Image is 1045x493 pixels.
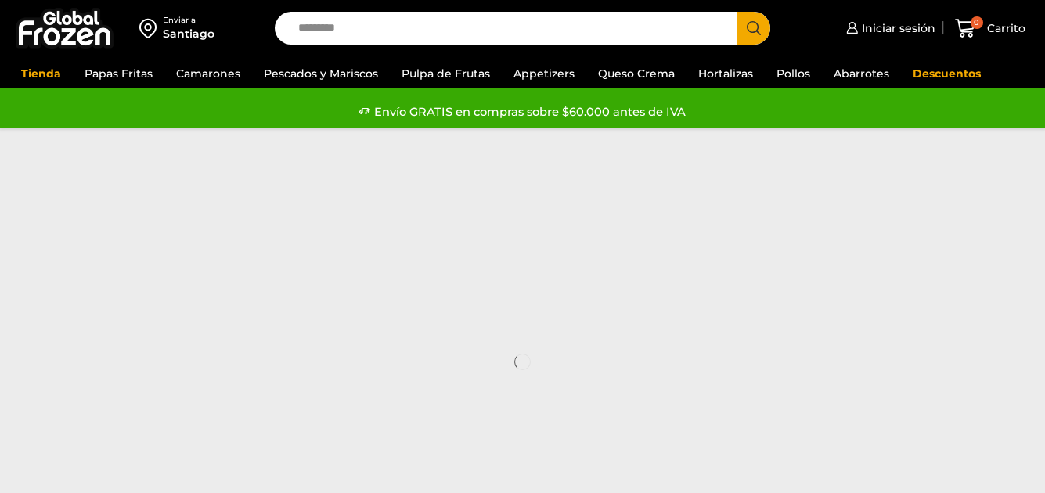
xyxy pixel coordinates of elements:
[737,12,770,45] button: Search button
[905,59,989,88] a: Descuentos
[590,59,683,88] a: Queso Crema
[139,15,163,41] img: address-field-icon.svg
[506,59,582,88] a: Appetizers
[394,59,498,88] a: Pulpa de Frutas
[163,26,214,41] div: Santiago
[951,10,1029,47] a: 0 Carrito
[983,20,1025,36] span: Carrito
[769,59,818,88] a: Pollos
[163,15,214,26] div: Enviar a
[842,13,935,44] a: Iniciar sesión
[826,59,897,88] a: Abarrotes
[256,59,386,88] a: Pescados y Mariscos
[77,59,160,88] a: Papas Fritas
[690,59,761,88] a: Hortalizas
[13,59,69,88] a: Tienda
[858,20,935,36] span: Iniciar sesión
[168,59,248,88] a: Camarones
[971,16,983,29] span: 0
